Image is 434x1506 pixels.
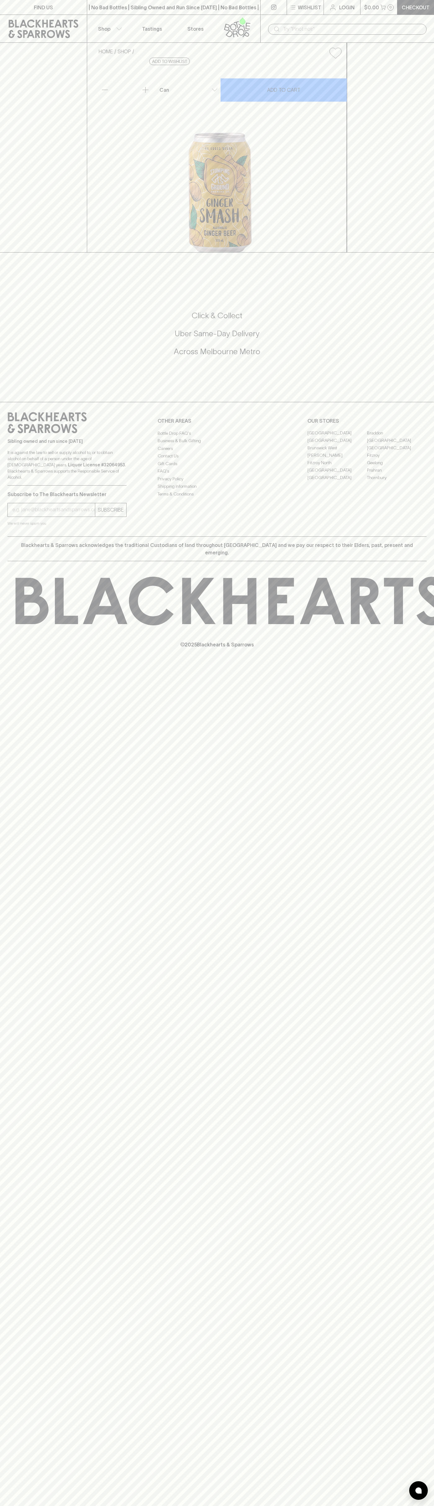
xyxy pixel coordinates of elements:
[12,505,95,515] input: e.g. jane@blackheartsandsparrows.com.au
[298,4,321,11] p: Wishlist
[68,462,125,467] strong: Liquor License #32064953
[99,49,113,54] a: HOME
[367,467,427,474] a: Prahran
[367,459,427,467] a: Geelong
[159,86,169,94] p: Can
[87,15,131,42] button: Shop
[307,474,367,482] a: [GEOGRAPHIC_DATA]
[158,490,277,498] a: Terms & Conditions
[283,24,422,34] input: Try "Pinot noir"
[367,452,427,459] a: Fitzroy
[142,25,162,33] p: Tastings
[98,25,110,33] p: Shop
[367,444,427,452] a: [GEOGRAPHIC_DATA]
[34,4,53,11] p: FIND US
[7,520,127,526] p: We will never spam you
[221,78,347,102] button: ADD TO CART
[402,4,430,11] p: Checkout
[98,506,124,513] p: SUBSCRIBE
[130,15,174,42] a: Tastings
[7,449,127,480] p: It is against the law to sell or supply alcohol to, or to obtain alcohol on behalf of a person un...
[307,437,367,444] a: [GEOGRAPHIC_DATA]
[94,64,347,252] img: 27280.png
[158,475,277,482] a: Privacy Policy
[95,503,126,517] button: SUBSCRIBE
[158,417,277,425] p: OTHER AREAS
[12,541,422,556] p: Blackhearts & Sparrows acknowledges the traditional Custodians of land throughout [GEOGRAPHIC_DAT...
[158,445,277,452] a: Careers
[339,4,355,11] p: Login
[7,346,427,357] h5: Across Melbourne Metro
[307,452,367,459] a: [PERSON_NAME]
[158,468,277,475] a: FAQ's
[307,417,427,425] p: OUR STORES
[7,438,127,444] p: Sibling owned and run since [DATE]
[158,429,277,437] a: Bottle Drop FAQ's
[7,310,427,321] h5: Click & Collect
[7,286,427,390] div: Call to action block
[267,86,300,94] p: ADD TO CART
[174,15,217,42] a: Stores
[157,84,220,96] div: Can
[158,452,277,460] a: Contact Us
[158,437,277,445] a: Business & Bulk Gifting
[118,49,131,54] a: SHOP
[307,467,367,474] a: [GEOGRAPHIC_DATA]
[7,491,127,498] p: Subscribe to The Blackhearts Newsletter
[364,4,379,11] p: $0.00
[187,25,204,33] p: Stores
[158,460,277,467] a: Gift Cards
[307,429,367,437] a: [GEOGRAPHIC_DATA]
[307,459,367,467] a: Fitzroy North
[367,429,427,437] a: Braddon
[327,45,344,61] button: Add to wishlist
[367,437,427,444] a: [GEOGRAPHIC_DATA]
[149,58,190,65] button: Add to wishlist
[415,1487,422,1494] img: bubble-icon
[389,6,392,9] p: 0
[367,474,427,482] a: Thornbury
[158,483,277,490] a: Shipping Information
[7,328,427,339] h5: Uber Same-Day Delivery
[307,444,367,452] a: Brunswick West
